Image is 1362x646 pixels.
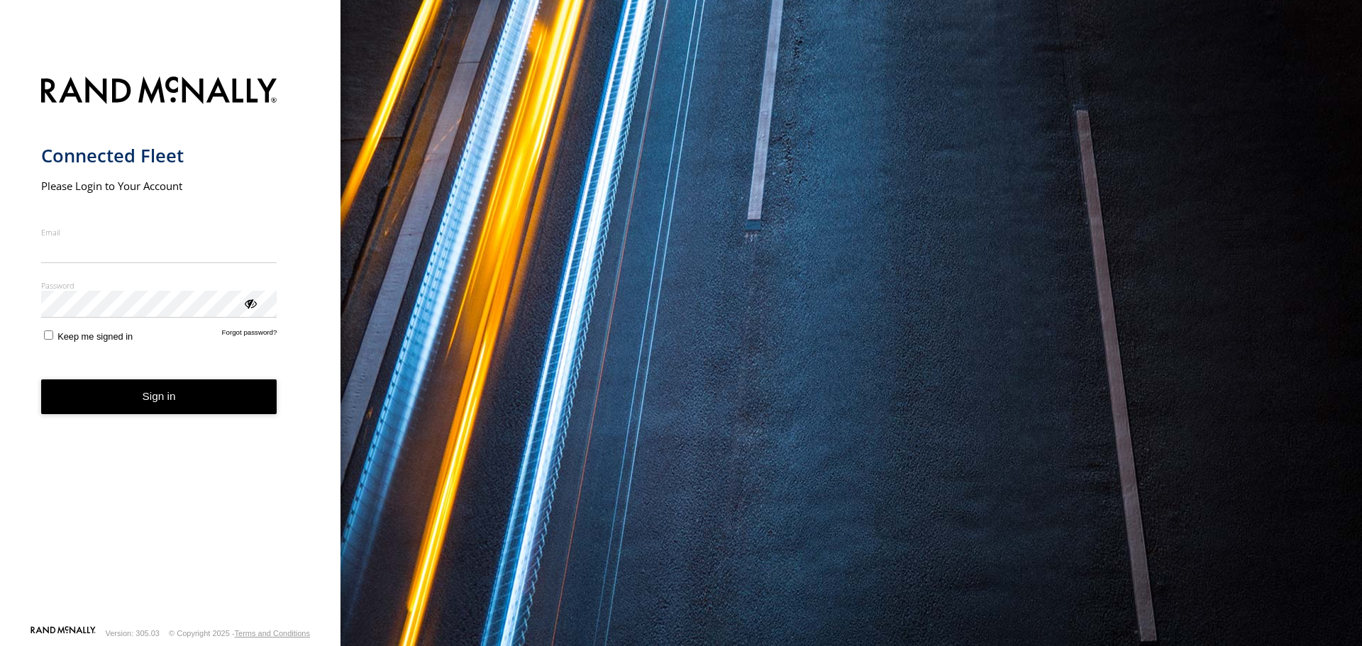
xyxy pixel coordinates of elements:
label: Password [41,280,277,291]
div: Version: 305.03 [106,629,160,637]
input: Keep me signed in [44,330,53,340]
h1: Connected Fleet [41,144,277,167]
a: Terms and Conditions [235,629,310,637]
label: Email [41,227,277,238]
div: ViewPassword [243,296,257,310]
a: Visit our Website [31,626,96,640]
h2: Please Login to Your Account [41,179,277,193]
span: Keep me signed in [57,331,133,342]
button: Sign in [41,379,277,414]
img: Rand McNally [41,74,277,110]
form: main [41,68,300,625]
div: © Copyright 2025 - [169,629,310,637]
a: Forgot password? [222,328,277,342]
